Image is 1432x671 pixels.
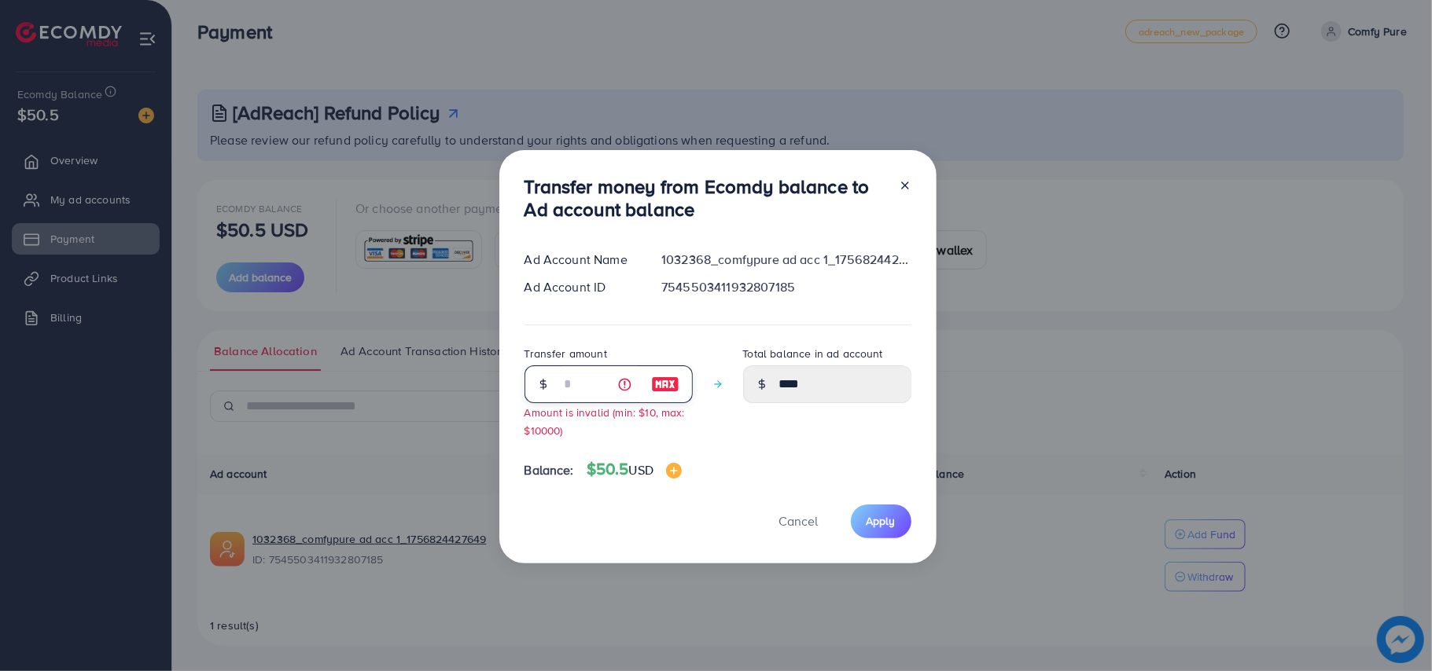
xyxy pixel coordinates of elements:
[760,504,838,538] button: Cancel
[512,251,650,269] div: Ad Account Name
[629,461,653,478] span: USD
[525,346,607,361] label: Transfer amount
[525,461,574,479] span: Balance:
[743,346,883,361] label: Total balance in ad account
[587,460,682,479] h4: $50.5
[512,278,650,296] div: Ad Account ID
[779,512,819,530] span: Cancel
[649,278,923,296] div: 7545503411932807185
[666,463,682,478] img: image
[525,175,886,221] h3: Transfer money from Ecomdy balance to Ad account balance
[525,405,685,438] small: Amount is invalid (min: $10, max: $10000)
[851,504,911,538] button: Apply
[649,251,923,269] div: 1032368_comfypure ad acc 1_1756824427649
[867,513,896,529] span: Apply
[651,375,679,394] img: image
